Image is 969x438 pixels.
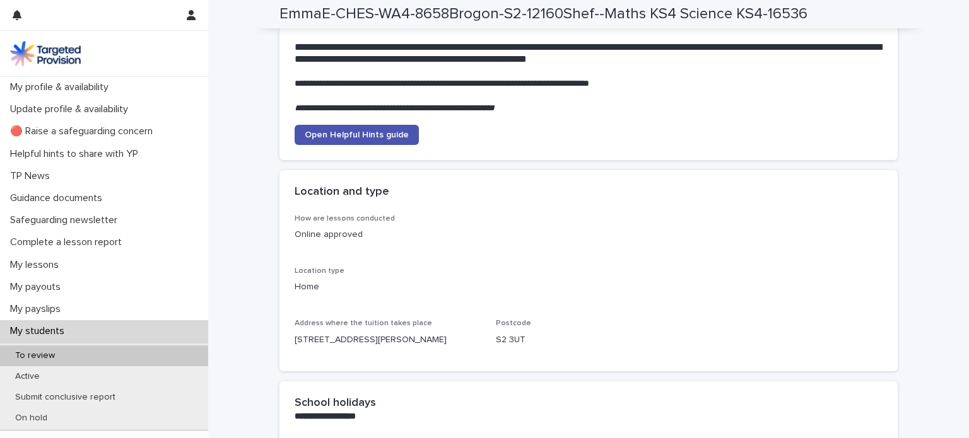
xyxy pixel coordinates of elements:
span: Location type [295,267,344,275]
span: Open Helpful Hints guide [305,130,409,139]
a: Open Helpful Hints guide [295,125,419,145]
p: My lessons [5,259,69,271]
span: Postcode [496,320,531,327]
p: Helpful hints to share with YP [5,148,148,160]
p: My payslips [5,303,71,315]
h2: EmmaE-CHES-WA4-8658Brogon-S2-12160Shef--Maths KS4 Science KS4-16536 [279,5,807,23]
p: My payouts [5,281,71,293]
p: Home [295,280,883,294]
p: Active [5,371,50,382]
p: TP News [5,170,60,182]
span: How are lessons conducted [295,215,395,222]
img: M5nRWzHhSzIhMunXDL62 [10,41,81,66]
p: S2 3UT [496,333,682,347]
p: Safeguarding newsletter [5,214,127,226]
p: Guidance documents [5,192,112,204]
p: 🔴 Raise a safeguarding concern [5,125,163,137]
h2: School holidays [295,396,376,410]
p: My profile & availability [5,81,119,93]
p: To review [5,350,65,361]
h2: Location and type [295,185,389,199]
p: My students [5,325,74,337]
p: [STREET_ADDRESS][PERSON_NAME] [295,333,481,347]
p: Online approved [295,228,481,241]
p: Complete a lesson report [5,236,132,248]
p: On hold [5,413,57,424]
p: Submit conclusive report [5,392,126,403]
p: Update profile & availability [5,103,138,115]
span: Address where the tuition takes place [295,320,432,327]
